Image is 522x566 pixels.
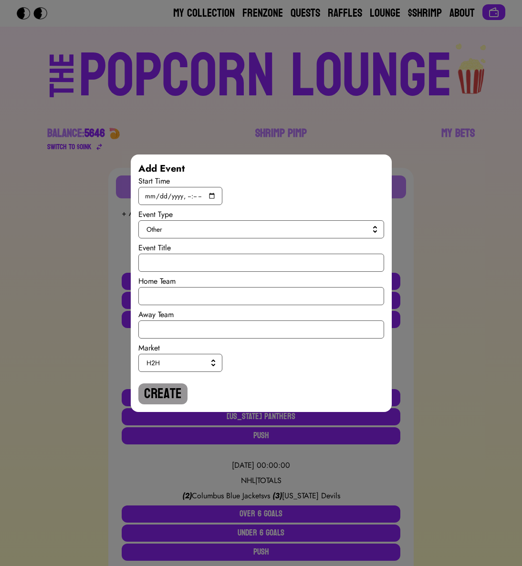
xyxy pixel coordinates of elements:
button: H2H [138,354,222,372]
button: Other [138,220,384,238]
div: Event Title [138,242,384,254]
span: Other [146,225,372,234]
span: H2H [146,358,210,368]
div: Away Team [138,309,384,320]
div: Market [138,342,384,354]
div: Event Type [138,209,384,220]
button: Create [138,383,188,404]
div: Start Time [138,175,384,187]
div: Home Team [138,276,384,287]
div: Add Event [138,162,384,175]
